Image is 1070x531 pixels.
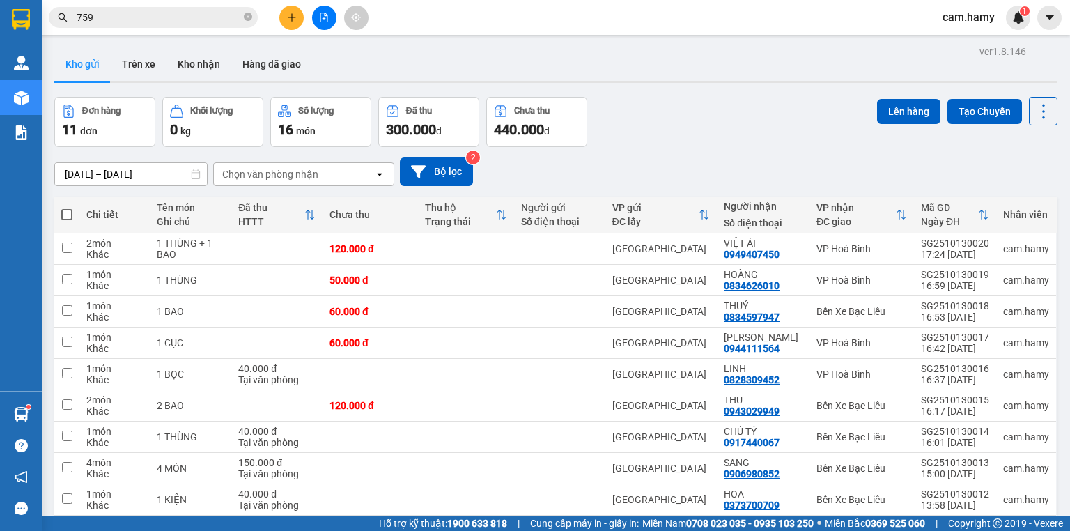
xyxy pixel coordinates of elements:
[921,468,989,479] div: 15:00 [DATE]
[86,269,143,280] div: 1 món
[157,369,224,380] div: 1 BỌC
[238,488,316,500] div: 40.000 đ
[686,518,814,529] strong: 0708 023 035 - 0935 103 250
[86,311,143,323] div: Khác
[170,121,178,138] span: 0
[26,405,31,409] sup: 1
[612,400,711,411] div: [GEOGRAPHIC_DATA]
[921,374,989,385] div: 16:37 [DATE]
[921,426,989,437] div: SG2510130014
[1037,6,1062,30] button: caret-down
[921,238,989,249] div: SG2510130020
[54,97,155,147] button: Đơn hàng11đơn
[15,502,28,515] span: message
[612,463,711,474] div: [GEOGRAPHIC_DATA]
[86,363,143,374] div: 1 món
[921,457,989,468] div: SG2510130013
[921,437,989,448] div: 16:01 [DATE]
[82,106,121,116] div: Đơn hàng
[612,306,711,317] div: [GEOGRAPHIC_DATA]
[406,106,432,116] div: Đã thu
[724,249,780,260] div: 0949407450
[521,202,598,213] div: Người gửi
[921,300,989,311] div: SG2510130018
[14,91,29,105] img: warehouse-icon
[724,457,802,468] div: SANG
[947,99,1022,124] button: Tạo Chuyến
[642,516,814,531] span: Miền Nam
[544,125,550,137] span: đ
[724,426,802,437] div: CHÚ TÝ
[605,197,718,233] th: Toggle SortBy
[447,518,507,529] strong: 1900 633 818
[724,269,802,280] div: HOÀNG
[157,494,224,505] div: 1 KIỆN
[1003,337,1049,348] div: cam.hamy
[86,238,143,249] div: 2 món
[425,216,495,227] div: Trạng thái
[86,209,143,220] div: Chi tiết
[157,238,224,260] div: 1 THÙNG + 1 BAO
[162,97,263,147] button: Khối lượng0kg
[86,437,143,448] div: Khác
[921,311,989,323] div: 16:53 [DATE]
[238,363,316,374] div: 40.000 đ
[921,406,989,417] div: 16:17 [DATE]
[816,275,907,286] div: VP Hoà Bình
[724,488,802,500] div: HOA
[816,369,907,380] div: VP Hoà Bình
[921,500,989,511] div: 13:58 [DATE]
[1003,494,1049,505] div: cam.hamy
[157,275,224,286] div: 1 THÙNG
[724,343,780,354] div: 0944111564
[724,363,802,374] div: LINH
[238,426,316,437] div: 40.000 đ
[298,106,334,116] div: Số lượng
[612,431,711,442] div: [GEOGRAPHIC_DATA]
[86,500,143,511] div: Khác
[921,216,978,227] div: Ngày ĐH
[816,337,907,348] div: VP Hoà Bình
[825,516,925,531] span: Miền Bắc
[724,406,780,417] div: 0943029949
[612,369,711,380] div: [GEOGRAPHIC_DATA]
[86,374,143,385] div: Khác
[238,216,304,227] div: HTTT
[238,437,316,448] div: Tại văn phòng
[157,216,224,227] div: Ghi chú
[724,300,802,311] div: THUÝ
[1003,243,1049,254] div: cam.hamy
[86,300,143,311] div: 1 món
[157,400,224,411] div: 2 BAO
[157,337,224,348] div: 1 CỤC
[190,106,233,116] div: Khối lượng
[238,457,316,468] div: 150.000 đ
[1012,11,1025,24] img: icon-new-feature
[724,311,780,323] div: 0834597947
[157,463,224,474] div: 4 MÓN
[157,306,224,317] div: 1 BAO
[993,518,1002,528] span: copyright
[15,470,28,484] span: notification
[724,238,802,249] div: VIỆT ÁI
[612,216,699,227] div: ĐC lấy
[816,216,896,227] div: ĐC giao
[238,468,316,479] div: Tại văn phòng
[54,47,111,81] button: Kho gửi
[14,407,29,422] img: warehouse-icon
[279,6,304,30] button: plus
[86,468,143,479] div: Khác
[166,47,231,81] button: Kho nhận
[921,249,989,260] div: 17:24 [DATE]
[287,13,297,22] span: plus
[231,197,323,233] th: Toggle SortBy
[222,167,318,181] div: Chọn văn phòng nhận
[386,121,436,138] span: 300.000
[1022,6,1027,16] span: 1
[86,343,143,354] div: Khác
[612,243,711,254] div: [GEOGRAPHIC_DATA]
[921,280,989,291] div: 16:59 [DATE]
[378,97,479,147] button: Đã thu300.000đ
[86,488,143,500] div: 1 món
[1003,306,1049,317] div: cam.hamy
